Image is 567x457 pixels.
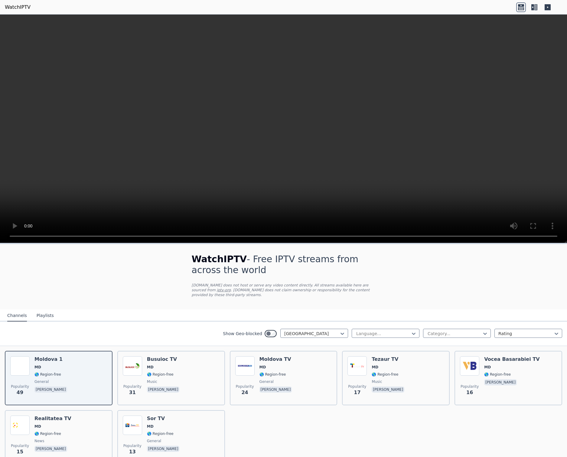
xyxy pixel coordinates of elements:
p: [PERSON_NAME] [34,387,67,393]
span: 17 [354,389,360,396]
img: Busuioc TV [123,356,142,376]
span: Popularity [11,443,29,448]
span: 🌎 Region-free [484,372,511,377]
h6: Moldova TV [259,356,293,362]
span: 31 [129,389,136,396]
a: WatchIPTV [5,4,31,11]
h6: Moldova 1 [34,356,68,362]
span: music [372,379,382,384]
span: 🌎 Region-free [147,372,174,377]
img: Vocea Basarabiei TV [460,356,479,376]
a: iptv-org [217,288,231,292]
span: 🌎 Region-free [34,372,61,377]
span: 13 [129,448,136,455]
span: Popularity [236,384,254,389]
p: [DOMAIN_NAME] does not host or serve any video content directly. All streams available here are s... [192,283,376,297]
span: Popularity [348,384,366,389]
button: Channels [7,310,27,322]
span: Popularity [11,384,29,389]
h6: Sor TV [147,416,181,422]
span: music [147,379,157,384]
span: MD [147,365,154,370]
span: 🌎 Region-free [147,431,174,436]
span: Popularity [123,443,142,448]
span: 🌎 Region-free [34,431,61,436]
h6: Vocea Basarabiei TV [484,356,539,362]
span: MD [259,365,266,370]
span: general [147,439,161,443]
h6: Realitatea TV [34,416,71,422]
button: Playlists [37,310,54,322]
span: Popularity [461,384,479,389]
span: 24 [241,389,248,396]
span: 🌎 Region-free [372,372,398,377]
span: general [34,379,49,384]
h1: - Free IPTV streams from across the world [192,254,376,276]
span: news [34,439,44,443]
p: [PERSON_NAME] [372,387,404,393]
span: 🌎 Region-free [259,372,286,377]
p: [PERSON_NAME] [147,446,180,452]
span: MD [372,365,378,370]
p: [PERSON_NAME] [34,446,67,452]
span: MD [34,424,41,429]
label: Show Geo-blocked [223,331,262,337]
img: Moldova TV [235,356,255,376]
span: 16 [466,389,473,396]
img: Moldova 1 [10,356,30,376]
span: MD [34,365,41,370]
span: 15 [17,448,23,455]
p: [PERSON_NAME] [147,387,180,393]
p: [PERSON_NAME] [484,379,517,385]
span: Popularity [123,384,142,389]
img: Tezaur TV [347,356,367,376]
span: MD [484,365,491,370]
span: WatchIPTV [192,254,247,264]
img: Sor TV [123,416,142,435]
span: general [259,379,274,384]
span: 49 [17,389,23,396]
h6: Busuioc TV [147,356,181,362]
p: [PERSON_NAME] [259,387,292,393]
img: Realitatea TV [10,416,30,435]
span: MD [147,424,154,429]
h6: Tezaur TV [372,356,406,362]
